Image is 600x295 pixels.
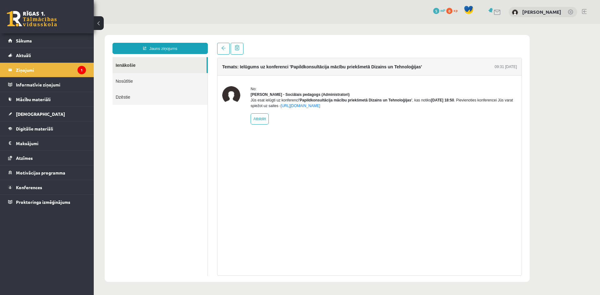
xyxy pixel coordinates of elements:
img: Margarita Borsa [512,9,518,16]
a: [PERSON_NAME] [522,9,561,15]
a: Proktoringa izmēģinājums [8,195,86,209]
a: Ziņojumi1 [8,63,86,77]
span: Atzīmes [16,155,33,161]
a: Nosūtītie [19,49,114,65]
i: 1 [77,66,86,74]
a: Aktuāli [8,48,86,62]
span: Konferences [16,184,42,190]
span: Mācību materiāli [16,96,51,102]
legend: Ziņojumi [16,63,86,77]
a: [DEMOGRAPHIC_DATA] [8,107,86,121]
a: [URL][DOMAIN_NAME] [187,80,227,84]
span: Digitālie materiāli [16,126,53,131]
b: [DATE] 18:50 [337,74,360,78]
a: Sākums [8,33,86,48]
span: xp [453,8,457,13]
img: Dagnija Gaubšteina - Sociālais pedagogs [128,62,147,80]
span: Sākums [16,38,32,43]
div: 09:31 [DATE] [401,40,423,46]
a: Konferences [8,180,86,194]
span: 0 [446,8,452,14]
a: Ienākošie [19,33,113,49]
span: 5 [433,8,439,14]
span: Aktuāli [16,52,31,58]
a: Dzēstie [19,65,114,81]
legend: Maksājumi [16,136,86,150]
a: Jauns ziņojums [19,19,114,30]
a: 0 xp [446,8,461,13]
div: No: [157,62,423,68]
a: Digitālie materiāli [8,121,86,136]
a: Rīgas 1. Tālmācības vidusskola [7,11,57,27]
a: Informatīvie ziņojumi [8,77,86,92]
a: Motivācijas programma [8,165,86,180]
h4: Temats: Ielūgums uz konferenci 'Papildkonsultācija mācību priekšmetā Dizains un Tehnoloģijas' [128,40,328,45]
strong: [PERSON_NAME] - Sociālais pedagogs (Administratori) [157,68,256,73]
span: mP [440,8,445,13]
a: 5 mP [433,8,445,13]
a: Mācību materiāli [8,92,86,106]
div: Jūs esat ielūgti uz konferenci , kas notiks . Pievienoties konferencei Jūs varat spiežot uz saites - [157,73,423,85]
span: [DEMOGRAPHIC_DATA] [16,111,65,117]
a: Atzīmes [8,151,86,165]
b: 'Papildkonsultācija mācību priekšmetā Dizains un Tehnoloģijas' [205,74,318,78]
span: Motivācijas programma [16,170,65,175]
a: Maksājumi [8,136,86,150]
span: Proktoringa izmēģinājums [16,199,70,205]
legend: Informatīvie ziņojumi [16,77,86,92]
a: Atbildēt [157,89,175,101]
